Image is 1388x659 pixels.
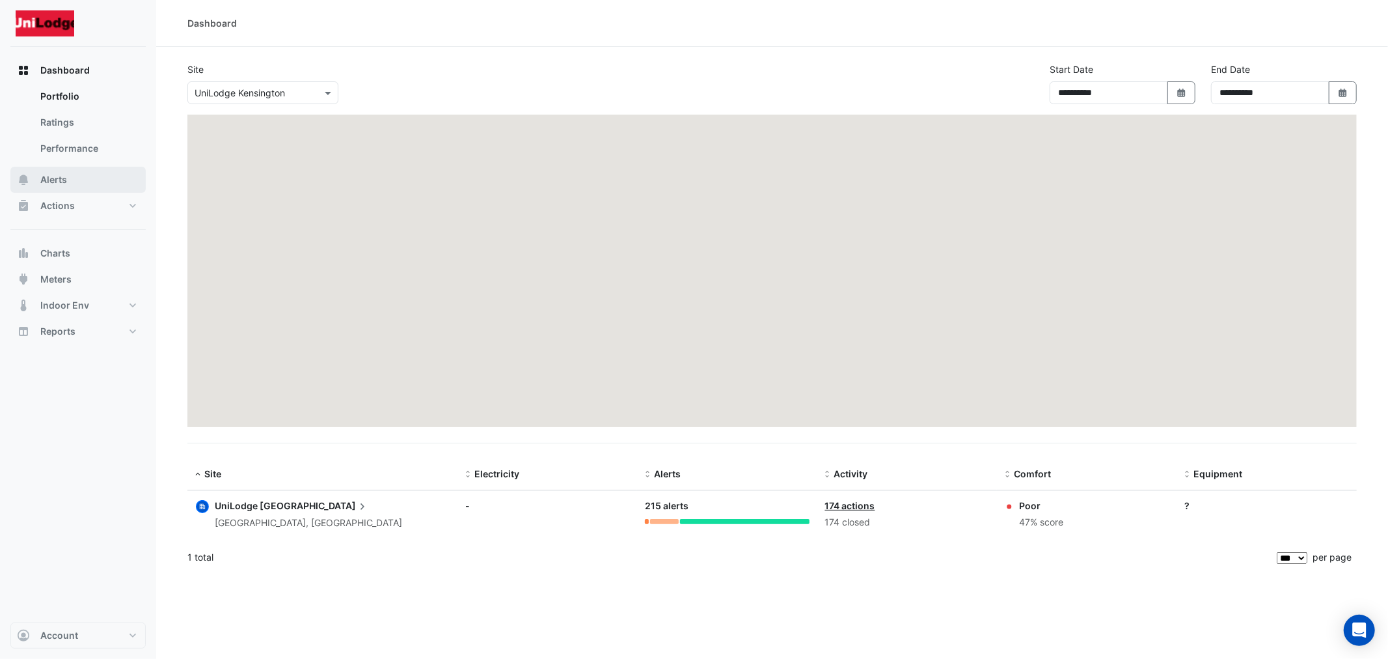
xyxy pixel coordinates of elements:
[1019,515,1063,530] div: 47% score
[1344,615,1375,646] div: Open Intercom Messenger
[40,199,75,212] span: Actions
[474,468,519,479] span: Electricity
[30,83,146,109] a: Portfolio
[260,499,369,513] span: [GEOGRAPHIC_DATA]
[10,167,146,193] button: Alerts
[17,273,30,286] app-icon: Meters
[10,240,146,266] button: Charts
[187,16,237,30] div: Dashboard
[17,64,30,77] app-icon: Dashboard
[187,541,1274,574] div: 1 total
[17,299,30,312] app-icon: Indoor Env
[17,247,30,260] app-icon: Charts
[825,515,989,530] div: 174 closed
[17,325,30,338] app-icon: Reports
[1313,552,1352,563] span: per page
[1211,63,1250,76] label: End Date
[204,468,221,479] span: Site
[10,318,146,344] button: Reports
[30,135,146,161] a: Performance
[40,629,78,642] span: Account
[465,499,629,512] div: -
[1014,468,1051,479] span: Comfort
[16,10,74,36] img: Company Logo
[17,199,30,212] app-icon: Actions
[215,516,402,531] div: [GEOGRAPHIC_DATA], [GEOGRAPHIC_DATA]
[1176,87,1188,98] fa-icon: Select Date
[10,623,146,649] button: Account
[187,63,204,76] label: Site
[30,109,146,135] a: Ratings
[40,173,67,186] span: Alerts
[654,468,681,479] span: Alerts
[17,173,30,186] app-icon: Alerts
[40,64,90,77] span: Dashboard
[10,57,146,83] button: Dashboard
[1050,63,1093,76] label: Start Date
[834,468,868,479] span: Activity
[10,83,146,167] div: Dashboard
[1019,499,1063,512] div: Poor
[10,193,146,219] button: Actions
[1185,499,1349,512] div: ?
[645,499,809,514] div: 215 alerts
[10,292,146,318] button: Indoor Env
[40,299,89,312] span: Indoor Env
[825,500,875,511] a: 174 actions
[215,500,258,511] span: UniLodge
[40,325,75,338] span: Reports
[10,266,146,292] button: Meters
[1337,87,1349,98] fa-icon: Select Date
[40,273,72,286] span: Meters
[40,247,70,260] span: Charts
[1194,468,1243,479] span: Equipment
